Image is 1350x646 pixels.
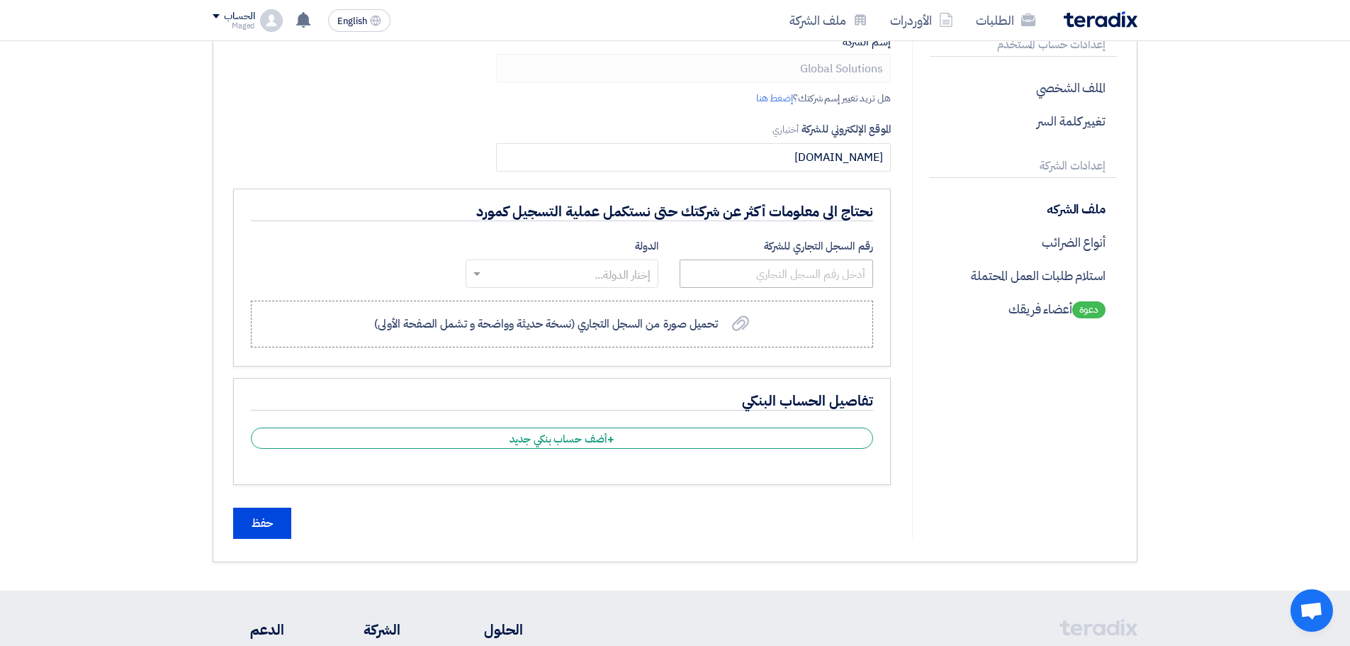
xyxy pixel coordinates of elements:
p: أعضاء فريقك [930,292,1117,325]
li: الدعم [213,619,284,640]
div: أضف حساب بنكي جديد [251,428,873,449]
h4: تفاصيل الحساب البنكي [251,391,873,411]
a: ملف الشركة [778,4,879,37]
span: أختياري [772,123,799,136]
li: الشركة [327,619,400,640]
input: الموقع الإلكتروني للشركة [496,143,891,172]
label: رقم السجل التجاري للشركة [680,238,873,255]
h4: نحتاج الى معلومات أكثر عن شركتك حتى نستكمل عملية التسجيل كمورد [251,202,873,221]
img: Teradix logo [1064,11,1137,28]
div: Maged [213,22,254,30]
span: English [337,16,367,26]
p: تغيير كلمة السر [930,104,1117,138]
a: إضغط هنا [756,91,793,106]
input: أدخل رقم السجل التجاري [680,260,873,288]
div: Open chat [1290,589,1333,632]
p: استلام طلبات العمل المحتملة [930,259,1117,292]
label: إسم الشركة [843,33,891,50]
label: الموقع الإلكتروني للشركة [496,121,891,138]
div: هل تريد تغيير إسم شركتك؟ [496,91,891,106]
a: الطلبات [964,4,1047,37]
span: + [607,431,614,448]
span: دعوة [1072,301,1106,318]
p: إعدادات حساب المستخدم [930,33,1117,57]
li: الحلول [443,619,523,640]
p: إعدادات الشركة [930,155,1117,178]
a: الأوردرات [879,4,964,37]
p: الملف الشخصي [930,71,1117,104]
button: English [328,9,390,32]
div: الحساب [224,11,254,23]
p: أنواع الضرائب [930,225,1117,259]
p: ملف الشركه [930,192,1117,225]
input: حفظ [233,508,291,539]
label: الدولة [466,238,659,255]
img: profile_test.png [260,9,283,32]
span: تحميل صورة من السجل التجاري (نسخة حديثة وواضحة و تشمل الصفحة الأولى) [374,316,718,333]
